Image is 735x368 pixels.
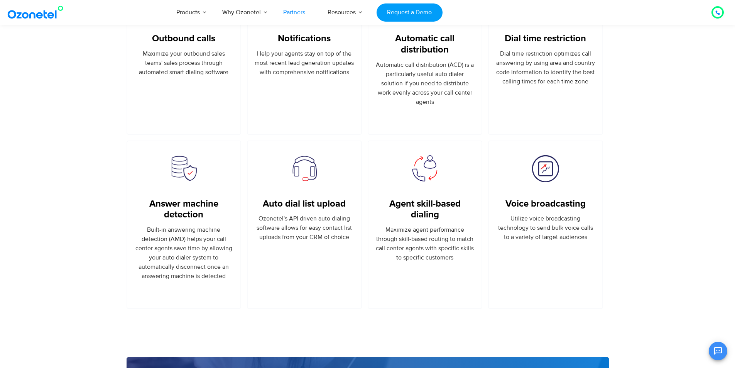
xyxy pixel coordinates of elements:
p: Automatic call distribution (ACD) is a particularly useful auto dialer solution if you need to di... [375,60,475,107]
p: Help your agents stay on top of the most recent lead generation updates with comprehensive notifi... [255,49,354,77]
a: Outbound calls [152,33,215,44]
a: Dial time restriction [505,33,586,44]
a: Answer machine detection [134,198,234,221]
a: Automatic call distribution [375,33,475,56]
p: Maximize agent performance through skill-based routing to match call center agents with specific ... [375,225,475,262]
a: Auto dial list upload [263,198,346,210]
a: Agent skill-based dialing [375,198,475,221]
p: Ozonetel's API driven auto dialing software allows for easy contact list uploads from your CRM of... [255,214,354,242]
img: Outbound calls [167,154,200,183]
p: Utilize voice broadcasting technology to send bulk voice calls to a variety of target audiences [496,214,595,242]
a: Notifications [278,33,331,44]
p: Dial time restriction optimizes call answering by using area and country code information to iden... [496,49,595,86]
p: Maximize your outbound sales teams' sales process through automated smart dialing software [134,49,234,77]
a: Voice broadcasting [505,198,586,210]
button: Open chat [709,342,727,360]
img: prevent escalation [531,154,560,183]
p: Built-in answering machine detection (AMD) helps your call center agents save time by allowing yo... [134,225,234,281]
a: Request a Demo [377,3,443,22]
img: customer support [290,154,319,183]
